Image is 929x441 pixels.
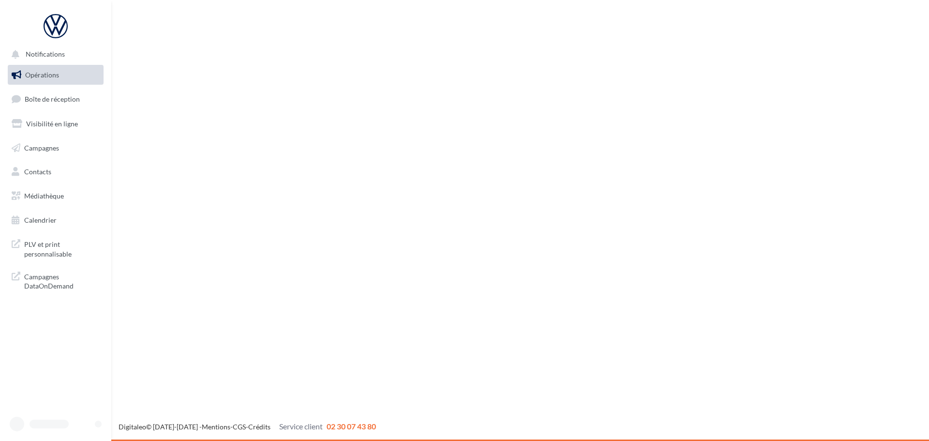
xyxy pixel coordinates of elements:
[24,270,100,291] span: Campagnes DataOnDemand
[24,143,59,152] span: Campagnes
[26,50,65,59] span: Notifications
[24,192,64,200] span: Médiathèque
[24,167,51,176] span: Contacts
[6,266,105,295] a: Campagnes DataOnDemand
[25,95,80,103] span: Boîte de réception
[202,423,230,431] a: Mentions
[327,422,376,431] span: 02 30 07 43 80
[6,162,105,182] a: Contacts
[6,234,105,262] a: PLV et print personnalisable
[119,423,376,431] span: © [DATE]-[DATE] - - -
[24,238,100,259] span: PLV et print personnalisable
[6,89,105,109] a: Boîte de réception
[279,422,323,431] span: Service client
[6,138,105,158] a: Campagnes
[119,423,146,431] a: Digitaleo
[233,423,246,431] a: CGS
[6,210,105,230] a: Calendrier
[6,65,105,85] a: Opérations
[6,114,105,134] a: Visibilité en ligne
[248,423,270,431] a: Crédits
[24,216,57,224] span: Calendrier
[6,186,105,206] a: Médiathèque
[26,120,78,128] span: Visibilité en ligne
[25,71,59,79] span: Opérations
